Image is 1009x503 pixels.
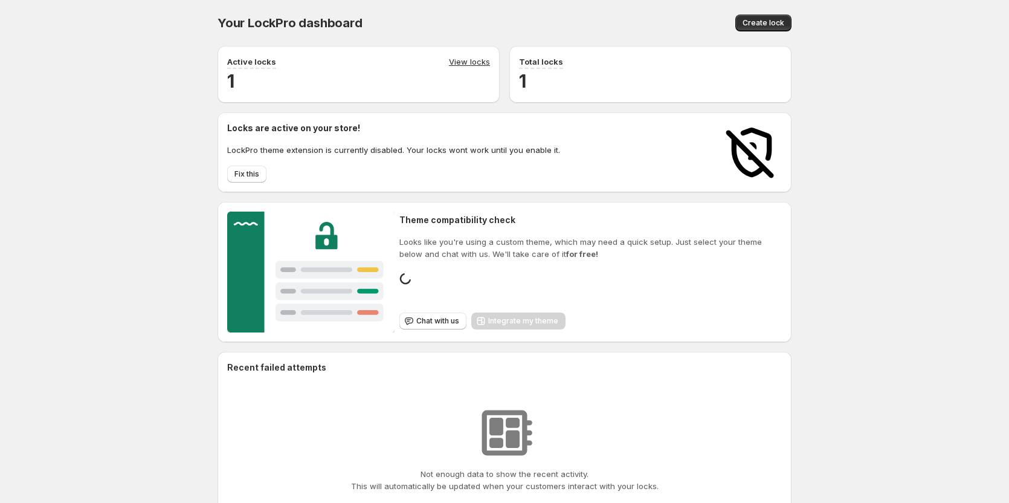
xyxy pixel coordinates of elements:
img: No resources found [474,403,535,463]
span: Fix this [234,169,259,179]
p: Total locks [519,56,563,68]
button: Create lock [735,15,791,31]
p: Looks like you're using a custom theme, which may need a quick setup. Just select your theme belo... [399,236,782,260]
span: Chat with us [416,316,459,326]
strong: for free! [566,249,598,259]
a: View locks [449,56,490,69]
h2: Theme compatibility check [399,214,782,226]
h2: Locks are active on your store! [227,122,560,134]
p: LockPro theme extension is currently disabled. Your locks wont work until you enable it. [227,144,560,156]
button: Fix this [227,166,266,183]
h2: 1 [519,69,782,93]
h2: Recent failed attempts [227,362,326,374]
span: Your LockPro dashboard [218,16,363,30]
p: Active locks [227,56,276,68]
img: Customer support [227,212,395,333]
img: Locks disabled [721,122,782,183]
span: Create lock [743,18,784,28]
button: Chat with us [399,313,466,329]
p: Not enough data to show the recent activity. This will automatically be updated when your custome... [351,468,659,492]
h2: 1 [227,69,490,93]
